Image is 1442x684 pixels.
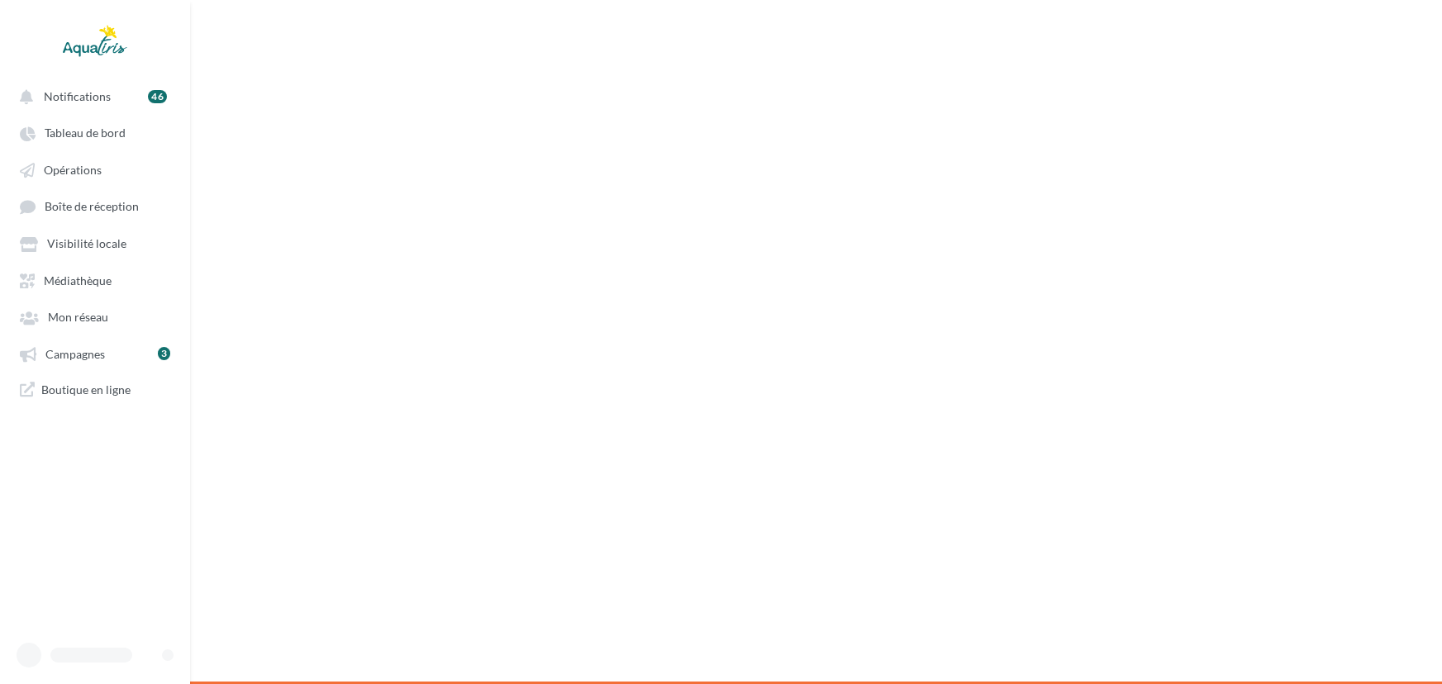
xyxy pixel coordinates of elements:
[10,375,180,404] a: Boutique en ligne
[10,81,174,111] button: Notifications 46
[48,311,108,325] span: Mon réseau
[158,344,170,363] a: 3
[10,228,180,258] a: Visibilité locale
[45,347,105,361] span: Campagnes
[148,90,167,103] div: 46
[45,200,139,214] span: Boîte de réception
[41,382,131,397] span: Boutique en ligne
[44,89,111,103] span: Notifications
[158,347,170,360] div: 3
[45,126,126,140] span: Tableau de bord
[10,191,180,221] a: Boîte de réception
[10,154,180,184] a: Opérations
[44,273,112,287] span: Médiathèque
[10,339,180,368] a: Campagnes 3
[44,163,102,177] span: Opérations
[10,265,180,295] a: Médiathèque
[47,237,126,251] span: Visibilité locale
[10,302,180,331] a: Mon réseau
[10,117,180,147] a: Tableau de bord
